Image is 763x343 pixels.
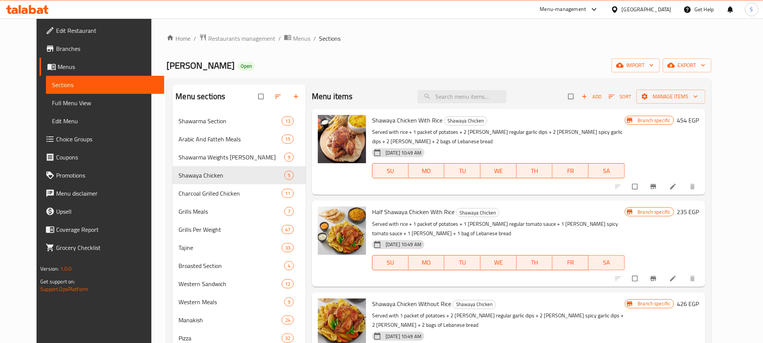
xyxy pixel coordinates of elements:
span: TH [520,165,550,176]
div: Grills Per Weight [179,225,281,234]
p: Served with rice + 1 packet of potatoes + 1 [PERSON_NAME] regular tomato sauce + 1 [PERSON_NAME] ... [372,219,624,238]
div: Shawaya Chicken [179,171,284,180]
button: SU [372,163,409,178]
button: delete [684,270,702,287]
span: Shawarma Weights [PERSON_NAME] [179,153,284,162]
span: Full Menu View [52,98,158,107]
span: 4 [285,262,293,269]
span: Manakish [179,315,281,325]
a: Promotions [40,166,164,184]
span: [PERSON_NAME] [166,57,235,74]
span: Coverage Report [56,225,158,234]
button: import [612,58,660,72]
span: S [750,5,753,14]
span: TU [447,257,478,268]
a: Sections [46,76,164,94]
div: items [282,225,294,234]
button: Manage items [636,90,705,104]
button: Add [580,91,604,103]
span: 7 [285,208,293,215]
span: Select section [564,89,580,104]
div: items [284,207,294,216]
li: / [313,34,316,43]
span: Menus [58,62,158,71]
button: SU [372,255,409,270]
span: Select to update [628,271,644,286]
div: Grills Meals7 [172,202,306,220]
a: Restaurants management [199,34,275,43]
div: items [282,189,294,198]
a: Edit menu item [669,183,678,190]
a: Edit menu item [669,275,678,282]
p: Served with rice + 1 packet of potatoes + 2 [PERSON_NAME] regular garlic dips + 2 [PERSON_NAME] s... [372,127,624,146]
span: SU [375,257,406,268]
span: Half Shawaya Chicken With Rice [372,206,455,217]
div: items [282,315,294,325]
span: 15 [282,136,293,143]
span: Tajine [179,243,281,252]
a: Choice Groups [40,130,164,148]
div: Shawaya Chicken [444,116,487,126]
a: Menu disclaimer [40,184,164,202]
div: Open [238,62,255,71]
span: FR [555,165,586,176]
button: export [663,58,711,72]
span: Branch specific [635,300,674,307]
span: Shawaya Chicken Without Rice [372,298,451,309]
a: Support.OpsPlatform [40,284,88,294]
button: TU [444,163,481,178]
button: TH [517,163,553,178]
nav: breadcrumb [166,34,711,43]
div: Western Sandwich12 [172,275,306,293]
button: WE [481,163,517,178]
div: items [282,279,294,288]
div: [GEOGRAPHIC_DATA] [622,5,671,14]
span: Charcoal Grilled Chicken [179,189,281,198]
div: Shawaya Chicken [453,300,496,309]
div: Shawarma Weights [PERSON_NAME]9 [172,148,306,166]
span: Sections [319,34,340,43]
span: Shawaya Chicken [444,116,487,125]
div: Tajine33 [172,239,306,257]
a: Home [166,34,191,43]
span: SA [592,257,622,268]
span: 12 [282,280,293,288]
span: Grills Meals [179,207,284,216]
span: WE [484,165,514,176]
span: 24 [282,317,293,324]
span: Shawaya Chicken With Rice [372,115,443,126]
span: Sort items [604,91,636,103]
span: 5 [285,172,293,179]
div: items [284,171,294,180]
span: Broasted Section [179,261,284,270]
h6: 426 EGP [677,299,699,309]
span: Shawarma Section [179,116,281,126]
a: Coverage Report [40,220,164,239]
h6: 454 EGP [677,115,699,126]
span: [DATE] 10:49 AM [383,149,424,156]
a: Menus [40,58,164,76]
span: MO [412,165,442,176]
button: MO [409,163,445,178]
span: TH [520,257,550,268]
span: Open [238,63,255,69]
span: 11 [282,190,293,197]
span: Pizza [179,334,281,343]
span: Branch specific [635,117,674,124]
li: / [194,34,196,43]
span: [DATE] 10:49 AM [383,241,424,248]
span: TU [447,165,478,176]
button: SA [589,255,625,270]
button: delete [684,178,702,195]
button: TH [517,255,553,270]
div: Grills Per Weight47 [172,220,306,239]
button: MO [409,255,445,270]
a: Edit Menu [46,112,164,130]
span: Menu disclaimer [56,189,158,198]
span: import [618,61,654,70]
div: Western Meals [179,297,284,306]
